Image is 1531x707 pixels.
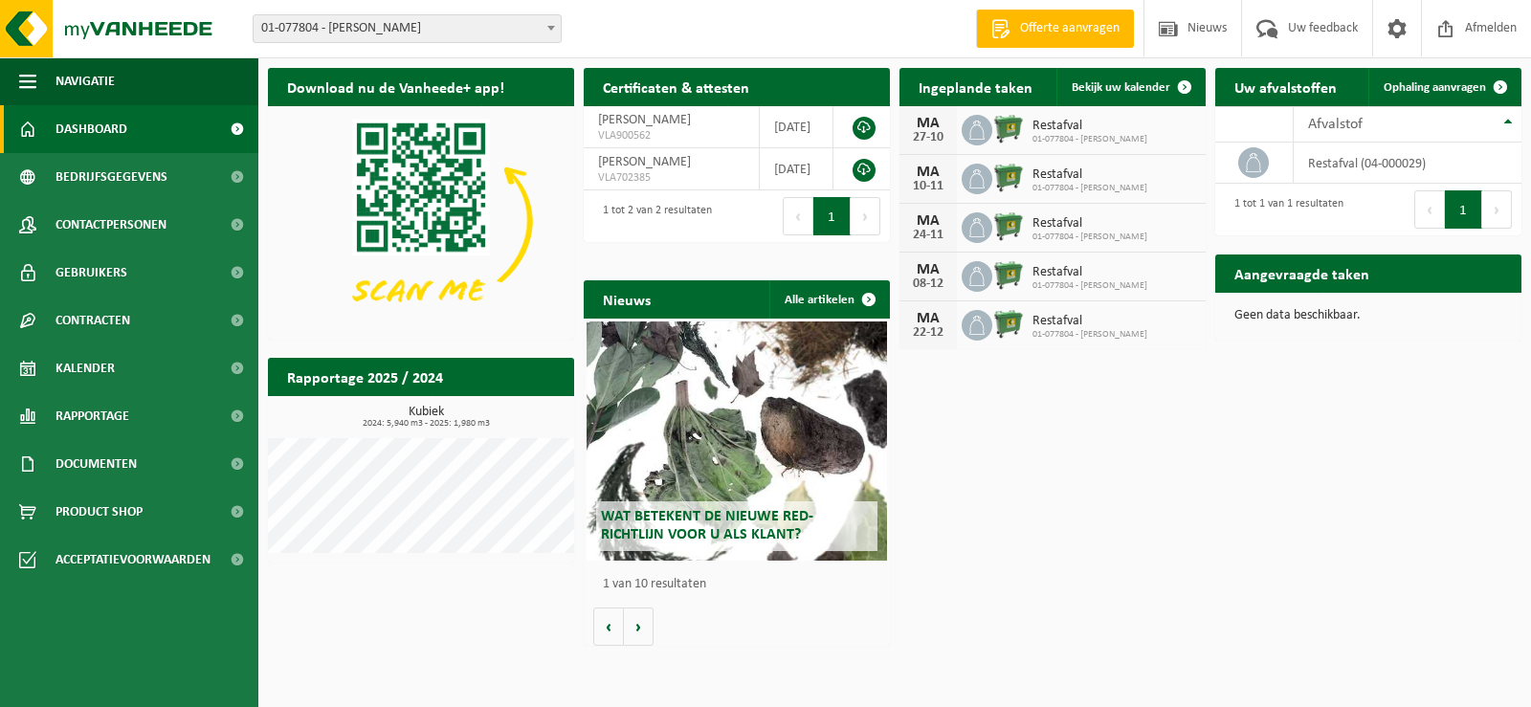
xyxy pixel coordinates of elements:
[55,249,127,297] span: Gebruikers
[598,155,691,169] span: [PERSON_NAME]
[909,277,947,291] div: 08-12
[1032,183,1147,194] span: 01-077804 - [PERSON_NAME]
[1215,254,1388,292] h2: Aangevraagde taken
[1032,216,1147,232] span: Restafval
[1384,81,1486,94] span: Ophaling aanvragen
[432,395,572,433] a: Bekijk rapportage
[769,280,888,319] a: Alle artikelen
[1032,314,1147,329] span: Restafval
[909,213,947,229] div: MA
[253,14,562,43] span: 01-077804 - VANDENDRIESSCHE BRUNO - IZEGEM
[813,197,851,235] button: 1
[55,344,115,392] span: Kalender
[1032,232,1147,243] span: 01-077804 - [PERSON_NAME]
[909,262,947,277] div: MA
[1032,280,1147,292] span: 01-077804 - [PERSON_NAME]
[277,419,574,429] span: 2024: 5,940 m3 - 2025: 1,980 m3
[55,297,130,344] span: Contracten
[593,608,624,646] button: Vorige
[593,195,712,237] div: 1 tot 2 van 2 resultaten
[760,106,833,148] td: [DATE]
[603,578,880,591] p: 1 van 10 resultaten
[598,128,744,144] span: VLA900562
[1032,134,1147,145] span: 01-077804 - [PERSON_NAME]
[1234,309,1502,322] p: Geen data beschikbaar.
[55,488,143,536] span: Product Shop
[55,57,115,105] span: Navigatie
[976,10,1134,48] a: Offerte aanvragen
[268,68,523,105] h2: Download nu de Vanheede+ app!
[584,68,768,105] h2: Certificaten & attesten
[899,68,1052,105] h2: Ingeplande taken
[992,210,1025,242] img: WB-0660-HPE-GN-01
[254,15,561,42] span: 01-077804 - VANDENDRIESSCHE BRUNO - IZEGEM
[909,180,947,193] div: 10-11
[1056,68,1204,106] a: Bekijk uw kalender
[584,280,670,318] h2: Nieuws
[598,113,691,127] span: [PERSON_NAME]
[624,608,654,646] button: Volgende
[1414,190,1445,229] button: Previous
[1308,117,1363,132] span: Afvalstof
[1368,68,1520,106] a: Ophaling aanvragen
[1032,119,1147,134] span: Restafval
[783,197,813,235] button: Previous
[992,161,1025,193] img: WB-0660-HPE-GN-01
[1225,188,1343,231] div: 1 tot 1 van 1 resultaten
[1445,190,1482,229] button: 1
[1032,265,1147,280] span: Restafval
[909,131,947,144] div: 27-10
[760,148,833,190] td: [DATE]
[55,392,129,440] span: Rapportage
[601,509,813,542] span: Wat betekent de nieuwe RED-richtlijn voor u als klant?
[55,440,137,488] span: Documenten
[55,153,167,201] span: Bedrijfsgegevens
[598,170,744,186] span: VLA702385
[277,406,574,429] h3: Kubiek
[55,536,211,584] span: Acceptatievoorwaarden
[268,106,574,336] img: Download de VHEPlus App
[268,358,462,395] h2: Rapportage 2025 / 2024
[1215,68,1356,105] h2: Uw afvalstoffen
[1482,190,1512,229] button: Next
[851,197,880,235] button: Next
[1072,81,1170,94] span: Bekijk uw kalender
[909,326,947,340] div: 22-12
[587,321,887,561] a: Wat betekent de nieuwe RED-richtlijn voor u als klant?
[992,112,1025,144] img: WB-0660-HPE-GN-01
[909,116,947,131] div: MA
[55,201,166,249] span: Contactpersonen
[1032,167,1147,183] span: Restafval
[909,311,947,326] div: MA
[55,105,127,153] span: Dashboard
[1032,329,1147,341] span: 01-077804 - [PERSON_NAME]
[1294,143,1521,184] td: restafval (04-000029)
[1015,19,1124,38] span: Offerte aanvragen
[909,229,947,242] div: 24-11
[992,307,1025,340] img: WB-0660-HPE-GN-01
[909,165,947,180] div: MA
[992,258,1025,291] img: WB-0660-HPE-GN-01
